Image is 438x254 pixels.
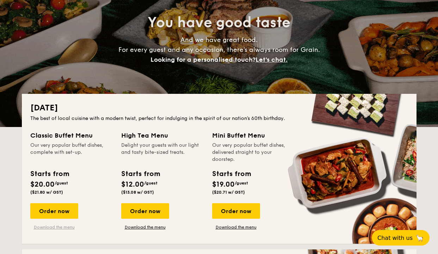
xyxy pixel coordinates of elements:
h2: [DATE] [30,102,408,114]
span: /guest [235,181,248,186]
span: Chat with us [377,235,413,241]
span: $12.00 [121,180,144,189]
span: /guest [144,181,158,186]
span: /guest [55,181,68,186]
a: Download the menu [212,224,260,230]
div: Order now [121,203,169,219]
div: High Tea Menu [121,131,204,140]
div: Starts from [121,169,160,179]
div: Mini Buffet Menu [212,131,295,140]
span: And we have great food. For every guest and any occasion, there’s always room for Grain. [118,36,320,64]
div: Order now [212,203,260,219]
div: The best of local cuisine with a modern twist, perfect for indulging in the spirit of our nation’... [30,115,408,122]
span: $19.00 [212,180,235,189]
span: Looking for a personalised touch? [150,56,255,64]
button: Chat with us🦙 [372,230,430,246]
div: Classic Buffet Menu [30,131,113,140]
span: ($21.80 w/ GST) [30,190,63,195]
span: You have good taste [148,14,290,31]
a: Download the menu [121,224,169,230]
span: 🦙 [415,234,424,242]
div: Starts from [30,169,69,179]
a: Download the menu [30,224,78,230]
div: Starts from [212,169,251,179]
span: ($13.08 w/ GST) [121,190,154,195]
span: $20.00 [30,180,55,189]
div: Our very popular buffet dishes, complete with set-up. [30,142,113,163]
div: Order now [30,203,78,219]
span: ($20.71 w/ GST) [212,190,245,195]
div: Our very popular buffet dishes, delivered straight to your doorstep. [212,142,295,163]
span: Let's chat. [255,56,288,64]
div: Delight your guests with our light and tasty bite-sized treats. [121,142,204,163]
